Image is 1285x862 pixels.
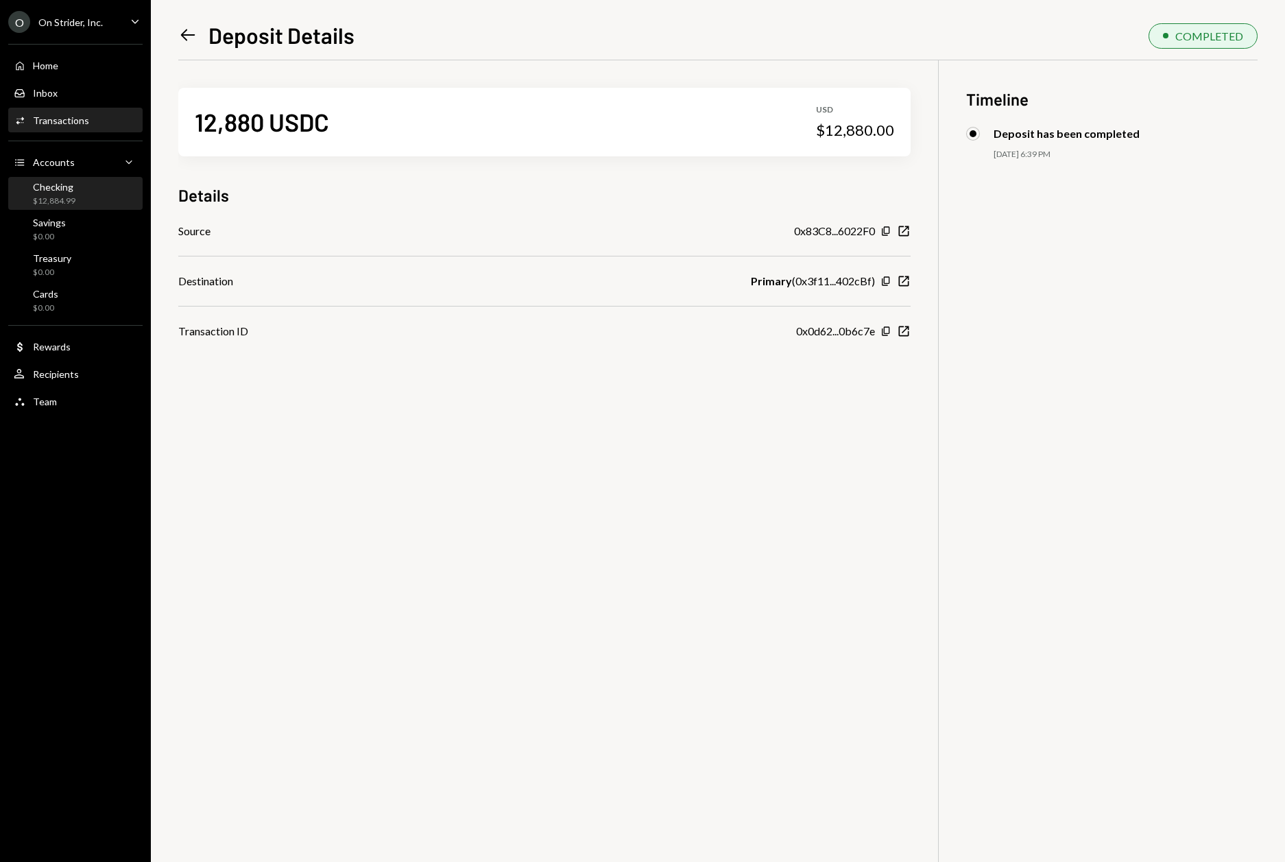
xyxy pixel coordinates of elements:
a: Recipients [8,361,143,386]
a: Savings$0.00 [8,213,143,246]
a: Treasury$0.00 [8,248,143,281]
a: Rewards [8,334,143,359]
div: Home [33,60,58,71]
div: Accounts [33,156,75,168]
a: Cards$0.00 [8,284,143,317]
div: $0.00 [33,302,58,314]
div: [DATE] 6:39 PM [994,149,1258,160]
div: Team [33,396,57,407]
h3: Details [178,184,229,206]
div: Rewards [33,341,71,352]
div: ( 0x3f11...402cBf ) [751,273,875,289]
div: Deposit has been completed [994,127,1140,140]
div: Destination [178,273,233,289]
div: $0.00 [33,231,66,243]
h3: Timeline [966,88,1258,110]
a: Home [8,53,143,77]
div: $12,884.99 [33,195,75,207]
div: Recipients [33,368,79,380]
a: Inbox [8,80,143,105]
div: Treasury [33,252,71,264]
h1: Deposit Details [208,21,355,49]
div: O [8,11,30,33]
div: $12,880.00 [816,121,894,140]
div: Savings [33,217,66,228]
div: Inbox [33,87,58,99]
div: Source [178,223,211,239]
div: 12,880 USDC [195,106,329,137]
div: Checking [33,181,75,193]
div: Transaction ID [178,323,248,339]
div: $0.00 [33,267,71,278]
div: Cards [33,288,58,300]
b: Primary [751,273,792,289]
a: Accounts [8,149,143,174]
a: Transactions [8,108,143,132]
a: Checking$12,884.99 [8,177,143,210]
div: 0x0d62...0b6c7e [796,323,875,339]
a: Team [8,389,143,414]
div: Transactions [33,115,89,126]
div: COMPLETED [1175,29,1243,43]
div: On Strider, Inc. [38,16,103,28]
div: 0x83C8...6022F0 [794,223,875,239]
div: USD [816,104,894,116]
